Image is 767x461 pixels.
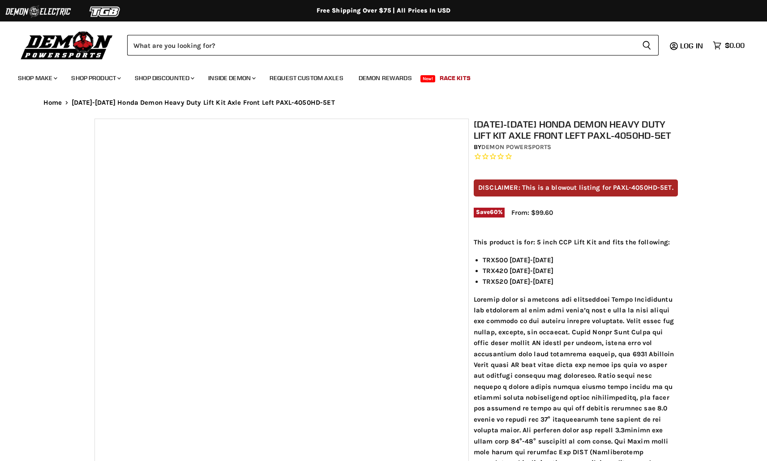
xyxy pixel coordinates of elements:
ul: Main menu [11,65,742,87]
a: Shop Make [11,69,63,87]
a: Demon Powersports [481,143,551,151]
div: Free Shipping Over $75 | All Prices In USD [26,7,742,15]
form: Product [127,35,659,55]
img: TGB Logo 2 [72,3,139,20]
span: 60 [490,209,497,215]
h1: [DATE]-[DATE] Honda Demon Heavy Duty Lift Kit Axle Front Left PAXL-4050HD-5ET [474,119,678,141]
nav: Breadcrumbs [26,99,742,107]
span: New! [420,75,436,82]
div: by [474,142,678,152]
p: DISCLAIMER: This is a blowout listing for PAXL-4050HD-5ET. [474,179,678,196]
button: Search [635,35,659,55]
a: Log in [676,42,708,50]
img: Demon Powersports [18,29,116,61]
a: Race Kits [433,69,477,87]
span: From: $99.60 [511,209,553,217]
a: Shop Discounted [128,69,200,87]
span: $0.00 [725,41,745,50]
span: Save % [474,208,505,218]
p: This product is for: 5 inch CCP Lift Kit and fits the following: [474,237,678,248]
li: TRX420 [DATE]-[DATE] [483,265,678,276]
a: $0.00 [708,39,749,52]
input: Search [127,35,635,55]
a: Shop Product [64,69,126,87]
span: Log in [680,41,703,50]
a: Home [43,99,62,107]
a: Inside Demon [201,69,261,87]
li: TRX520 [DATE]-[DATE] [483,276,678,287]
span: [DATE]-[DATE] Honda Demon Heavy Duty Lift Kit Axle Front Left PAXL-4050HD-5ET [72,99,335,107]
a: Request Custom Axles [263,69,350,87]
li: TRX500 [DATE]-[DATE] [483,255,678,265]
a: Demon Rewards [352,69,419,87]
span: Rated 0.0 out of 5 stars 0 reviews [474,152,678,162]
img: Demon Electric Logo 2 [4,3,72,20]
